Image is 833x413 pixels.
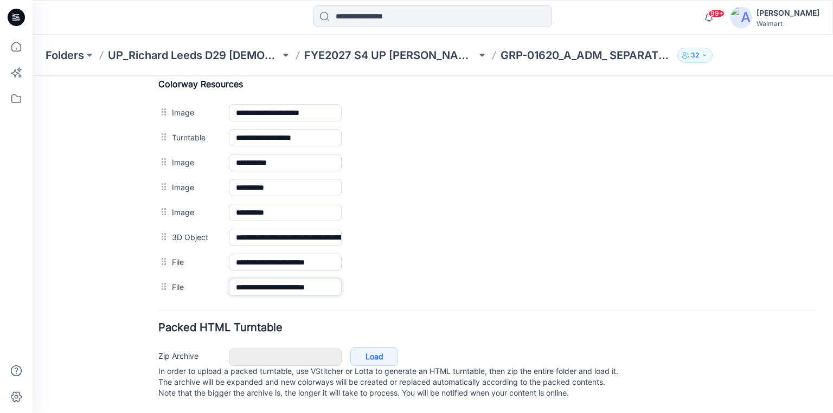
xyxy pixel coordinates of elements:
button: 32 [677,48,713,63]
label: Image [139,105,185,117]
span: 99+ [708,9,725,18]
a: FYE2027 S4 UP [PERSON_NAME] D29 [DEMOGRAPHIC_DATA] Sleepwear-license [304,48,477,63]
label: File [139,180,185,192]
div: [PERSON_NAME] [757,7,819,20]
label: Zip Archive [126,274,185,286]
a: UP_Richard Leeds D29 [DEMOGRAPHIC_DATA] License Sleep [108,48,280,63]
iframe: edit-style [33,76,833,413]
a: Load [318,272,366,290]
label: 3D Object [139,155,185,167]
p: In order to upload a packed turntable, use VStitcher or Lotta to generate an HTML turntable, then... [126,290,783,322]
label: File [139,205,185,217]
p: 32 [691,49,699,61]
div: Walmart [757,20,819,28]
a: Folders [46,48,84,63]
label: Image [139,80,185,92]
p: GRP-01620_A_ADM_ SEPARATE PANT [501,48,673,63]
img: avatar [731,7,752,28]
h4: Packed HTML Turntable [126,247,783,257]
label: Image [139,130,185,142]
